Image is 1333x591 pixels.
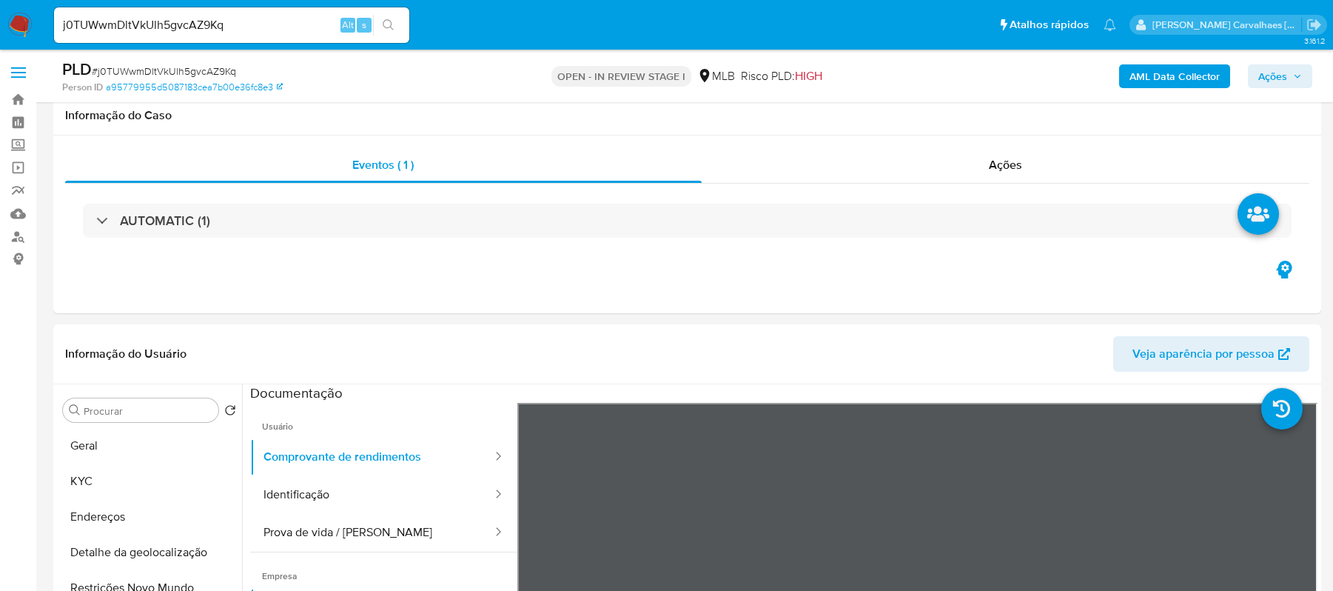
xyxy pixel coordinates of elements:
[1119,64,1230,88] button: AML Data Collector
[62,57,92,81] b: PLD
[362,18,366,32] span: s
[1010,17,1089,33] span: Atalhos rápidos
[741,68,822,84] span: Risco PLD:
[57,464,242,499] button: KYC
[697,68,735,84] div: MLB
[1306,17,1322,33] a: Sair
[551,66,691,87] p: OPEN - IN REVIEW STAGE I
[120,213,210,229] h3: AUTOMATIC (1)
[352,156,414,173] span: Eventos ( 1 )
[1132,336,1275,372] span: Veja aparência por pessoa
[1104,19,1116,31] a: Notificações
[989,156,1022,173] span: Ações
[1258,64,1287,88] span: Ações
[795,67,822,84] span: HIGH
[54,16,409,35] input: Pesquise usuários ou casos...
[65,108,1309,123] h1: Informação do Caso
[83,204,1292,238] div: AUTOMATIC (1)
[65,347,187,361] h1: Informação do Usuário
[57,499,242,535] button: Endereços
[373,15,403,36] button: search-icon
[224,404,236,421] button: Retornar ao pedido padrão
[62,81,103,94] b: Person ID
[57,535,242,570] button: Detalhe da geolocalização
[106,81,283,94] a: a95779955d5087183cea7b00e36fc8e3
[342,18,354,32] span: Alt
[1129,64,1220,88] b: AML Data Collector
[57,428,242,464] button: Geral
[1248,64,1312,88] button: Ações
[69,404,81,416] button: Procurar
[92,64,236,79] span: # j0TUWwmDltVkUlh5gvcAZ9Kq
[1113,336,1309,372] button: Veja aparência por pessoa
[84,404,212,418] input: Procurar
[1152,18,1302,32] p: sara.carvalhaes@mercadopago.com.br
